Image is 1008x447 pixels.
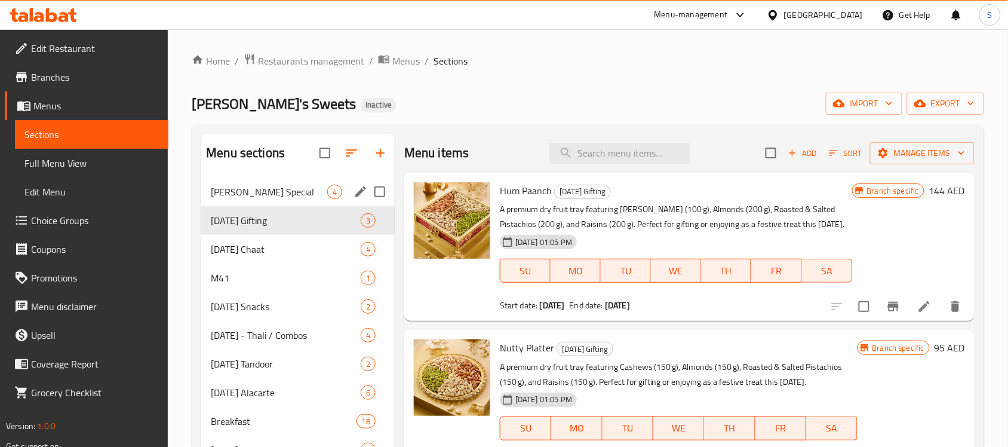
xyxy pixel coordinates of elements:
[211,328,361,342] div: Navratri - Thali / Combos
[425,54,429,68] li: /
[505,262,546,280] span: SU
[211,213,361,228] span: [DATE] Gifting
[5,34,168,63] a: Edit Restaurant
[211,385,361,400] span: [DATE] Alacarte
[15,149,168,177] a: Full Menu View
[6,418,35,434] span: Version:
[211,242,361,256] div: Navratri Chaat
[658,420,699,437] span: WE
[361,273,375,284] span: 1
[192,90,356,117] span: [PERSON_NAME]'s Sweets
[33,99,159,113] span: Menus
[211,299,361,314] span: [DATE] Snacks
[361,328,376,342] div: items
[192,53,984,69] nav: breadcrumb
[556,420,597,437] span: MO
[605,298,630,313] b: [DATE]
[500,339,554,357] span: Nutty Platter
[5,321,168,350] a: Upsell
[201,378,395,407] div: [DATE] Alacarte6
[258,54,364,68] span: Restaurants management
[211,357,361,371] span: [DATE] Tandoor
[357,414,376,428] div: items
[211,385,361,400] div: Navratri Alacarte
[201,321,395,350] div: [DATE] - Thali / Combos4
[37,418,56,434] span: 1.0.0
[802,259,852,283] button: SA
[361,271,376,285] div: items
[751,259,801,283] button: FR
[235,54,239,68] li: /
[366,139,395,167] button: Add section
[31,328,159,342] span: Upsell
[211,299,361,314] div: Navratri Snacks
[706,262,746,280] span: TH
[5,206,168,235] a: Choice Groups
[5,350,168,378] a: Coverage Report
[361,330,375,341] span: 4
[651,259,701,283] button: WE
[369,54,373,68] li: /
[361,357,376,371] div: items
[505,420,546,437] span: SU
[941,292,970,321] button: delete
[378,53,420,69] a: Menus
[807,262,847,280] span: SA
[352,183,370,201] button: edit
[917,299,932,314] a: Edit menu item
[500,202,852,232] p: A premium dry fruit tray featuring [PERSON_NAME] (100 g), Almonds (200 g), Roasted & Salted Pista...
[549,143,690,164] input: search
[601,259,651,283] button: TU
[551,259,601,283] button: MO
[760,420,801,437] span: FR
[201,177,395,206] div: [PERSON_NAME] Special4edit
[656,262,696,280] span: WE
[570,298,603,313] span: End date:
[361,215,375,226] span: 3
[929,182,965,199] h6: 144 AED
[5,264,168,292] a: Promotions
[500,360,858,390] p: A premium dry fruit tray featuring Cashews (150 g), Almonds (150 g), Roasted & Salted Pistachios ...
[862,185,924,197] span: Branch specific
[24,156,159,170] span: Full Menu View
[201,350,395,378] div: [DATE] Tandoor2
[500,417,551,440] button: SU
[988,8,992,22] span: S
[211,271,361,285] span: M41
[361,242,376,256] div: items
[337,139,366,167] span: Sort sections
[606,262,646,280] span: TU
[201,235,395,264] div: [DATE] Chaat4
[784,8,863,22] div: [GEOGRAPHIC_DATA]
[312,140,337,166] span: Select all sections
[211,414,356,428] span: Breakfast
[852,294,877,319] span: Select to update
[500,298,538,313] span: Start date:
[511,394,577,405] span: [DATE] 01:05 PM
[786,146,819,160] span: Add
[870,142,975,164] button: Manage items
[361,385,376,400] div: items
[211,213,361,228] div: Diwali Gifting
[328,186,342,198] span: 4
[404,144,469,162] h2: Menu items
[244,53,364,69] a: Restaurants management
[414,182,490,259] img: Hum Paanch
[201,264,395,292] div: M411
[829,146,862,160] span: Sort
[5,378,168,407] a: Grocery Checklist
[5,292,168,321] a: Menu disclaimer
[211,185,327,199] span: [PERSON_NAME] Special
[24,185,159,199] span: Edit Menu
[361,301,375,313] span: 2
[211,242,361,256] span: [DATE] Chaat
[15,120,168,149] a: Sections
[392,54,420,68] span: Menus
[557,342,613,356] div: Diwali Gifting
[822,144,870,163] span: Sort items
[607,420,649,437] span: TU
[868,342,929,354] span: Branch specific
[701,259,751,283] button: TH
